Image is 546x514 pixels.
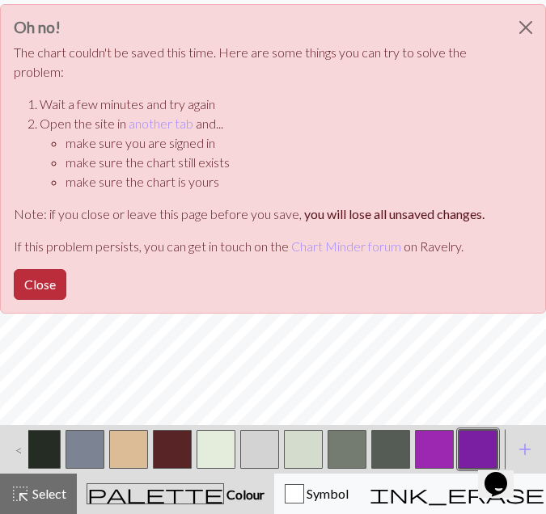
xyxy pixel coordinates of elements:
[66,172,506,192] li: make sure the chart is yours
[11,482,30,505] span: highlight_alt
[274,474,359,514] button: Symbol
[14,269,66,300] button: Close
[40,95,506,114] li: Wait a few minutes and try again
[478,449,530,498] iframe: chat widget
[506,5,545,50] button: Close
[224,487,265,502] span: Colour
[40,114,506,192] li: Open the site in and...
[304,486,349,501] span: Symbol
[14,237,506,256] p: If this problem persists, you can get in touch on the on Ravelry.
[129,116,193,131] a: another tab
[66,153,506,172] li: make sure the chart still exists
[291,238,401,254] a: Chart Minder forum
[304,206,485,221] strong: you will lose all unsaved changes.
[2,428,28,471] div: <
[14,204,506,224] p: Note: if you close or leave this page before you save,
[66,133,506,153] li: make sure you are signed in
[30,486,66,501] span: Select
[77,474,274,514] button: Colour
[87,482,223,505] span: palette
[515,438,535,461] span: add
[14,18,506,36] h3: Oh no!
[14,43,506,82] p: The chart couldn't be saved this time. Here are some things you can try to solve the problem:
